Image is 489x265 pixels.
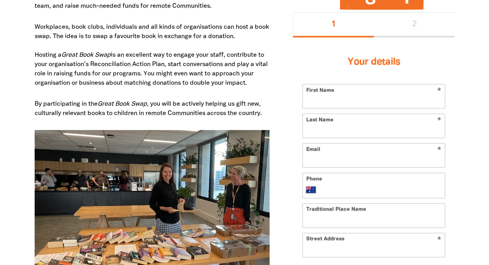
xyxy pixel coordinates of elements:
em: Great Book Swap [61,52,111,58]
h3: Your details [302,47,445,78]
p: Workplaces, book clubs, individuals and all kinds of organisations can host a book swap. The idea... [35,23,270,88]
p: By participating in the , you will be actively helping us gift new, culturally relevant books to ... [35,99,270,118]
em: Great Book Swap [98,101,147,107]
button: Stage 1 [293,12,374,37]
